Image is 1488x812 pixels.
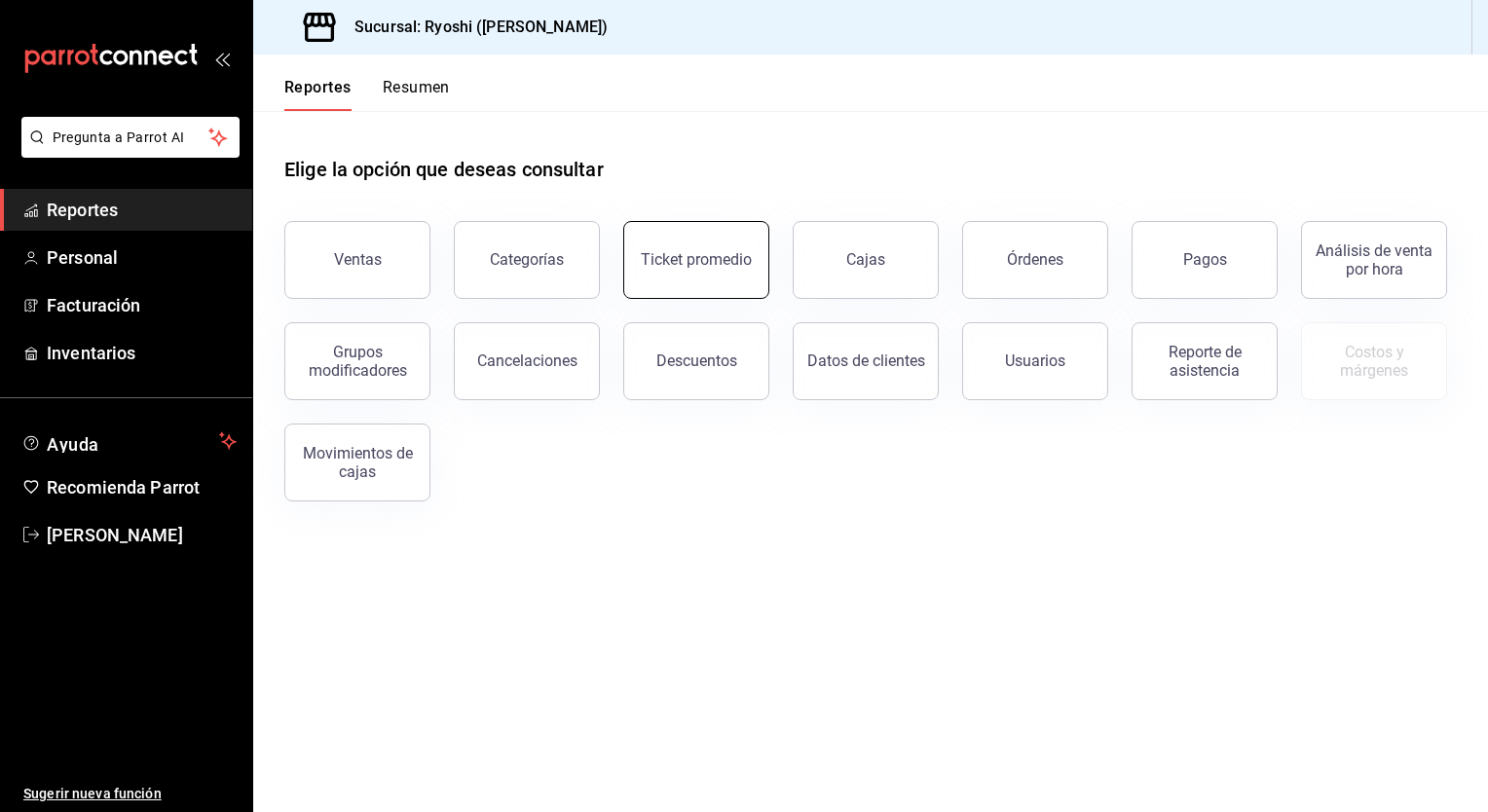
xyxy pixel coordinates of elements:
[962,322,1108,400] button: Usuarios
[284,424,430,501] button: Movimientos de cajas
[1007,250,1063,269] div: Órdenes
[454,322,600,400] button: Cancelaciones
[53,128,209,148] span: Pregunta a Parrot AI
[47,474,237,500] span: Recomienda Parrot
[47,340,237,366] span: Inventarios
[656,351,737,370] div: Descuentos
[334,250,382,269] div: Ventas
[214,51,230,66] button: open_drawer_menu
[477,351,577,370] div: Cancelaciones
[1314,343,1434,380] div: Costos y márgenes
[641,250,752,269] div: Ticket promedio
[793,221,939,299] button: Cajas
[623,221,769,299] button: Ticket promedio
[1132,221,1278,299] button: Pagos
[1314,241,1434,278] div: Análisis de venta por hora
[47,429,211,453] span: Ayuda
[1301,322,1447,400] button: Contrata inventarios para ver este reporte
[807,351,925,370] div: Datos de clientes
[793,322,939,400] button: Datos de clientes
[21,117,240,158] button: Pregunta a Parrot AI
[47,244,237,271] span: Personal
[339,16,608,39] h3: Sucursal: Ryoshi ([PERSON_NAME])
[284,78,352,111] button: Reportes
[23,784,237,804] span: Sugerir nueva función
[297,444,418,481] div: Movimientos de cajas
[454,221,600,299] button: Categorías
[284,78,450,111] div: navigation tabs
[47,197,237,223] span: Reportes
[47,522,237,548] span: [PERSON_NAME]
[14,141,240,162] a: Pregunta a Parrot AI
[383,78,450,111] button: Resumen
[1183,250,1227,269] div: Pagos
[490,250,564,269] div: Categorías
[1144,343,1265,380] div: Reporte de asistencia
[284,322,430,400] button: Grupos modificadores
[284,155,604,184] h1: Elige la opción que deseas consultar
[1132,322,1278,400] button: Reporte de asistencia
[1005,351,1065,370] div: Usuarios
[1301,221,1447,299] button: Análisis de venta por hora
[623,322,769,400] button: Descuentos
[297,343,418,380] div: Grupos modificadores
[47,292,237,318] span: Facturación
[284,221,430,299] button: Ventas
[846,250,885,269] div: Cajas
[962,221,1108,299] button: Órdenes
